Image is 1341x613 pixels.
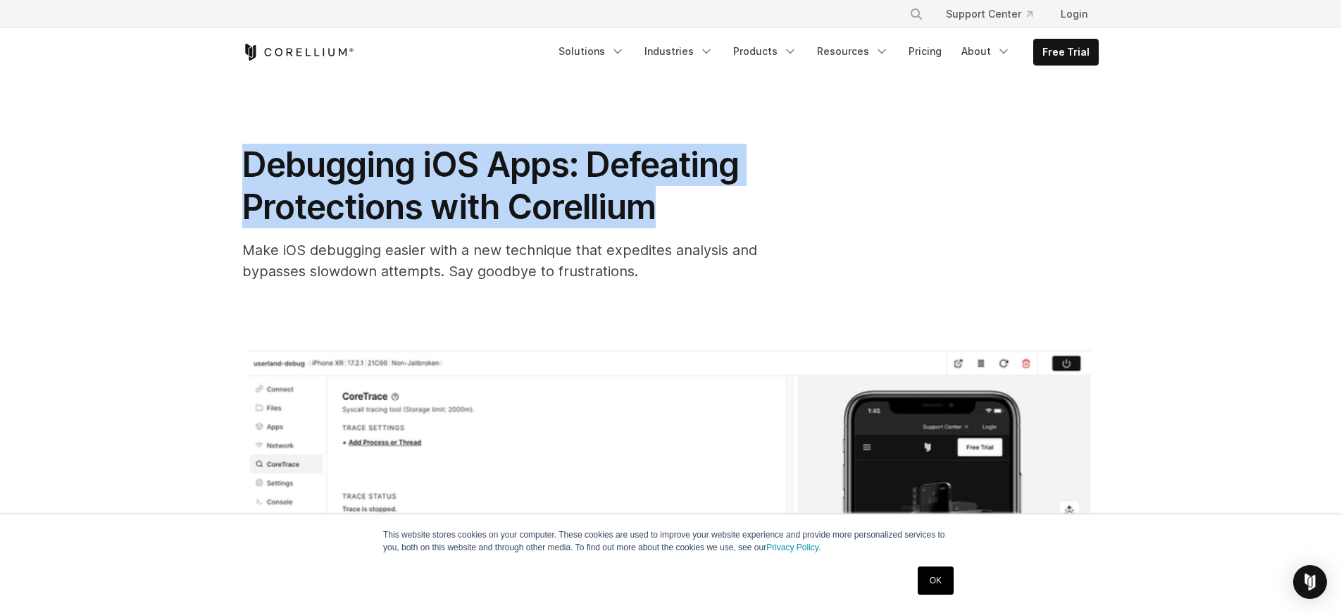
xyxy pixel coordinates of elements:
[242,242,757,280] span: Make iOS debugging easier with a new technique that expedites analysis and bypasses slowdown atte...
[1049,1,1099,27] a: Login
[1293,565,1327,599] div: Open Intercom Messenger
[550,39,1099,66] div: Navigation Menu
[383,528,958,554] p: This website stores cookies on your computer. These cookies are used to improve your website expe...
[809,39,897,64] a: Resources
[1034,39,1098,65] a: Free Trial
[766,543,821,552] a: Privacy Policy.
[900,39,950,64] a: Pricing
[935,1,1044,27] a: Support Center
[892,1,1099,27] div: Navigation Menu
[953,39,1019,64] a: About
[725,39,806,64] a: Products
[636,39,722,64] a: Industries
[550,39,633,64] a: Solutions
[918,566,954,595] a: OK
[242,144,739,228] span: Debugging iOS Apps: Defeating Protections with Corellium
[242,44,354,61] a: Corellium Home
[904,1,929,27] button: Search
